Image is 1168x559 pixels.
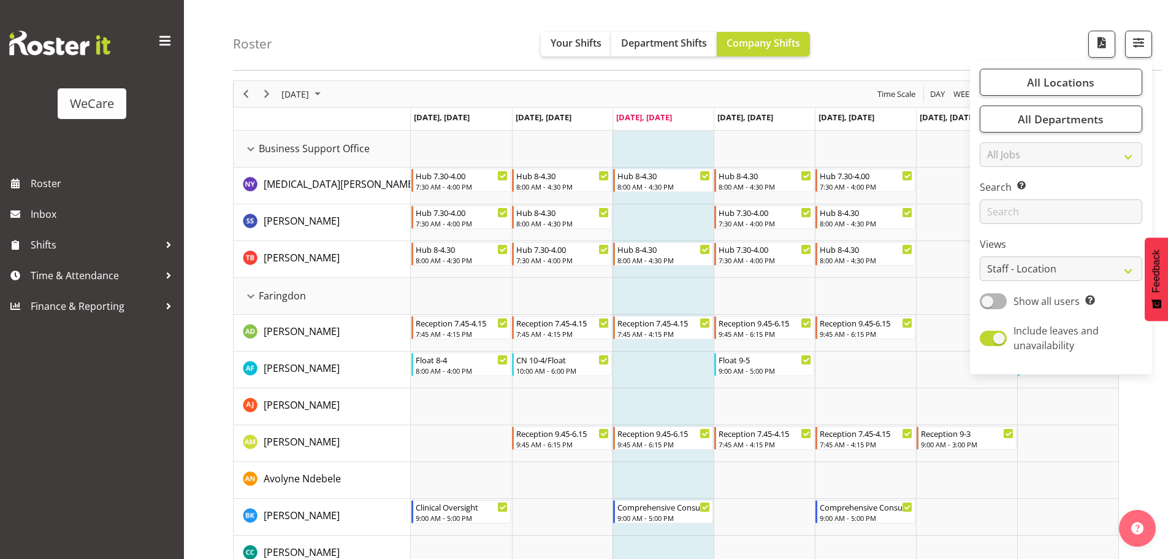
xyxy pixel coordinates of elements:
button: Download a PDF of the roster according to the set date range. [1088,31,1115,58]
span: Department Shifts [621,36,707,50]
button: Department Shifts [611,32,717,56]
button: Your Shifts [541,32,611,56]
span: Time & Attendance [31,266,159,285]
span: All Locations [1027,75,1094,90]
span: Feedback [1151,250,1162,293]
img: Rosterit website logo [9,31,110,55]
span: Finance & Reporting [31,297,159,315]
span: Company Shifts [727,36,800,50]
button: Feedback - Show survey [1145,237,1168,321]
img: help-xxl-2.png [1131,522,1143,534]
button: Company Shifts [717,32,810,56]
span: Shifts [31,236,159,254]
span: Your Shifts [551,36,601,50]
h4: Roster [233,37,272,51]
span: Inbox [31,205,178,223]
div: WeCare [70,94,114,113]
button: Filter Shifts [1125,31,1152,58]
span: Roster [31,174,178,193]
button: All Locations [980,69,1142,96]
